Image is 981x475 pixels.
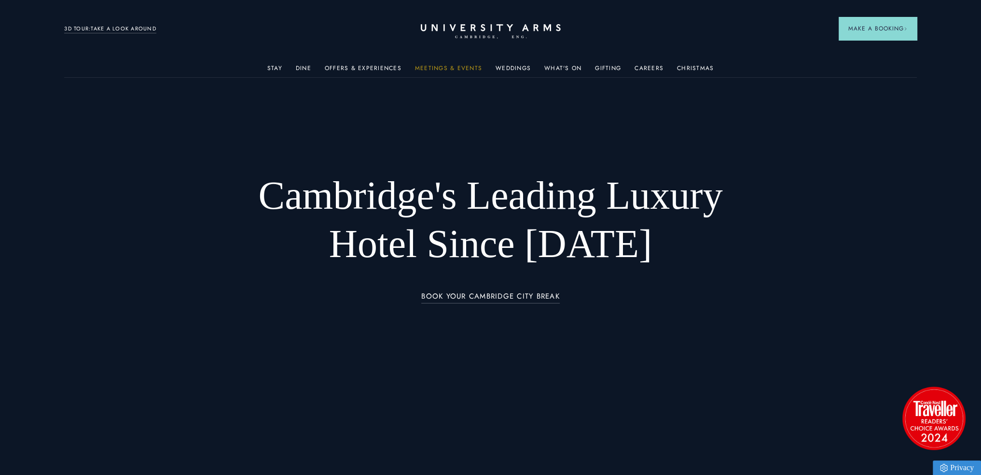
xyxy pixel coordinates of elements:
[496,65,531,77] a: Weddings
[233,172,748,268] h1: Cambridge's Leading Luxury Hotel Since [DATE]
[848,24,907,33] span: Make a Booking
[296,65,311,77] a: Dine
[940,464,948,472] img: Privacy
[595,65,621,77] a: Gifting
[325,65,401,77] a: Offers & Experiences
[677,65,714,77] a: Christmas
[421,24,561,39] a: Home
[933,461,981,475] a: Privacy
[904,27,907,30] img: Arrow icon
[898,382,970,454] img: image-2524eff8f0c5d55edbf694693304c4387916dea5-1501x1501-png
[415,65,482,77] a: Meetings & Events
[64,25,156,33] a: 3D TOUR:TAKE A LOOK AROUND
[635,65,663,77] a: Careers
[544,65,581,77] a: What's On
[421,292,560,303] a: BOOK YOUR CAMBRIDGE CITY BREAK
[839,17,917,40] button: Make a BookingArrow icon
[267,65,282,77] a: Stay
